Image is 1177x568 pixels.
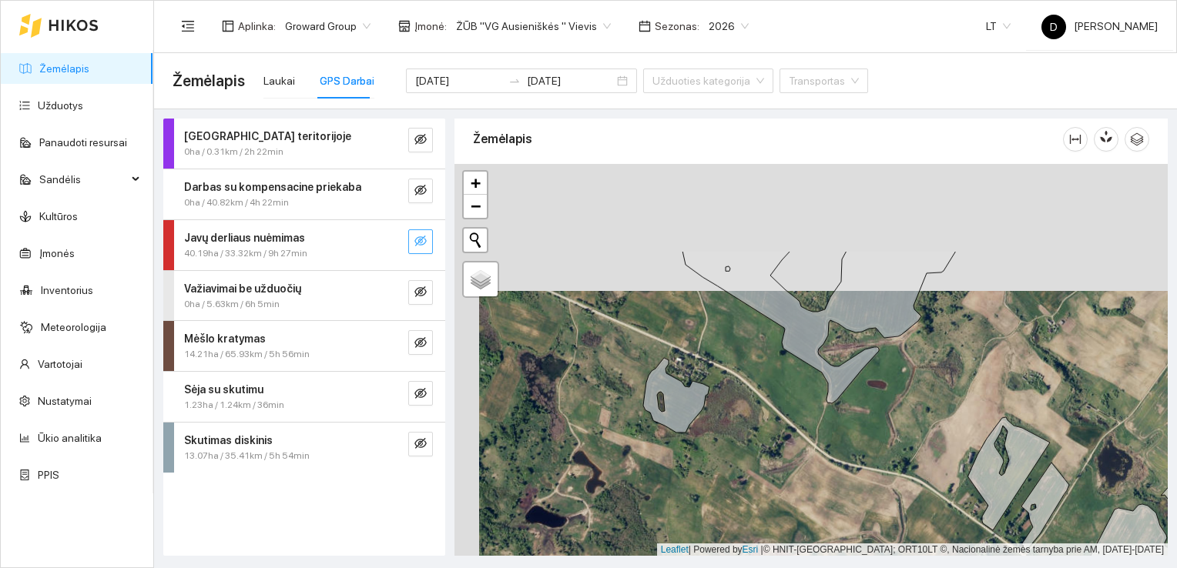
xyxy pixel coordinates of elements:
span: Aplinka : [238,18,276,35]
span: 0ha / 0.31km / 2h 22min [184,145,283,159]
span: eye-invisible [414,184,427,199]
button: eye-invisible [408,229,433,254]
span: + [471,173,481,192]
span: Žemėlapis [173,68,245,93]
div: GPS Darbai [320,72,374,89]
a: Kultūros [39,210,78,222]
span: eye-invisible [414,286,427,300]
span: D [1050,15,1058,39]
span: Įmonė : [414,18,447,35]
div: | Powered by © HNIT-[GEOGRAPHIC_DATA]; ORT10LT ©, Nacionalinė žemės tarnyba prie AM, [DATE]-[DATE] [657,543,1168,556]
button: column-width [1063,127,1088,152]
span: column-width [1064,133,1087,145]
span: Sezonas : [655,18,699,35]
a: Vartotojai [38,358,82,370]
a: Zoom out [464,195,487,218]
span: eye-invisible [414,133,427,148]
span: [PERSON_NAME] [1041,20,1158,32]
input: Pabaigos data [527,72,614,89]
span: 13.07ha / 35.41km / 5h 54min [184,449,310,463]
strong: [GEOGRAPHIC_DATA] teritorijoje [184,130,351,142]
a: Zoom in [464,172,487,195]
button: eye-invisible [408,330,433,355]
div: [GEOGRAPHIC_DATA] teritorijoje0ha / 0.31km / 2h 22mineye-invisible [163,119,445,169]
div: Mėšlo kratymas14.21ha / 65.93km / 5h 56mineye-invisible [163,321,445,371]
span: 1.23ha / 1.24km / 36min [184,398,284,413]
span: eye-invisible [414,437,427,452]
a: Žemėlapis [39,62,89,75]
span: swap-right [508,75,521,87]
button: eye-invisible [408,432,433,456]
span: menu-fold [181,19,195,33]
span: calendar [639,20,651,32]
span: Sandėlis [39,164,127,195]
div: Skutimas diskinis13.07ha / 35.41km / 5h 54mineye-invisible [163,423,445,473]
strong: Javų derliaus nuėmimas [184,232,305,244]
a: Užduotys [38,99,83,112]
span: 0ha / 5.63km / 6h 5min [184,297,280,312]
div: Laukai [263,72,295,89]
div: Važiavimai be užduočių0ha / 5.63km / 6h 5mineye-invisible [163,271,445,321]
button: eye-invisible [408,128,433,152]
input: Pradžios data [415,72,502,89]
span: eye-invisible [414,235,427,249]
a: Panaudoti resursai [39,136,127,149]
a: Nustatymai [38,395,92,407]
span: 2026 [709,15,749,38]
div: Žemėlapis [473,117,1063,161]
span: to [508,75,521,87]
span: ŽŪB "VG Ausieniškės " Vievis [456,15,611,38]
a: Leaflet [661,544,689,555]
span: − [471,196,481,216]
button: menu-fold [173,11,203,42]
span: shop [398,20,411,32]
a: Layers [464,262,498,296]
strong: Mėšlo kratymas [184,332,266,345]
button: eye-invisible [408,280,433,305]
span: eye-invisible [414,336,427,351]
strong: Skutimas diskinis [184,434,273,446]
span: 14.21ha / 65.93km / 5h 56min [184,347,310,362]
span: LT [986,15,1011,38]
strong: Darbas su kompensacine priekaba [184,181,361,193]
a: Meteorologija [41,321,106,333]
a: Esri [743,544,759,555]
span: Groward Group [285,15,371,38]
span: layout [222,20,234,32]
button: eye-invisible [408,381,433,406]
strong: Važiavimai be užduočių [184,282,301,295]
a: Inventorius [41,284,93,296]
button: eye-invisible [408,179,433,203]
strong: Sėja su skutimu [184,383,263,396]
div: Darbas su kompensacine priekaba0ha / 40.82km / 4h 22mineye-invisible [163,169,445,219]
a: Įmonės [39,247,75,259]
a: PPIS [38,469,59,481]
div: Sėja su skutimu1.23ha / 1.24km / 36mineye-invisible [163,372,445,422]
span: 0ha / 40.82km / 4h 22min [184,195,289,210]
button: Initiate a new search [464,229,487,252]
span: 40.19ha / 33.32km / 9h 27min [184,246,307,261]
span: | [761,544,763,555]
div: Javų derliaus nuėmimas40.19ha / 33.32km / 9h 27mineye-invisible [163,220,445,270]
span: eye-invisible [414,387,427,402]
a: Ūkio analitika [38,432,102,444]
